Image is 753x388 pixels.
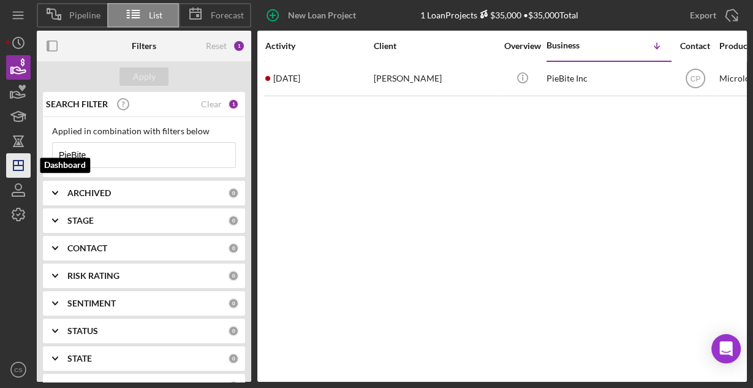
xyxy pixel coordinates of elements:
[374,41,496,51] div: Client
[206,41,227,51] div: Reset
[67,271,119,281] b: RISK RATING
[6,357,31,382] button: CS
[67,216,94,226] b: STAGE
[228,270,239,281] div: 0
[67,188,111,198] b: ARCHIVED
[69,10,100,20] span: Pipeline
[273,74,300,83] time: 2024-08-29 17:19
[52,126,236,136] div: Applied in combination with filters below
[201,99,222,109] div: Clear
[477,10,521,20] div: $35,000
[46,99,108,109] b: SEARCH FILTER
[672,41,718,51] div: Contact
[228,298,239,309] div: 0
[14,367,22,373] text: CS
[547,63,669,95] div: PieBite Inc
[133,67,156,86] div: Apply
[420,10,578,20] div: 1 Loan Projects • $35,000 Total
[257,3,368,28] button: New Loan Project
[67,326,98,336] b: STATUS
[547,40,608,50] div: Business
[690,3,716,28] div: Export
[228,243,239,254] div: 0
[67,243,107,253] b: CONTACT
[211,10,244,20] span: Forecast
[678,3,747,28] button: Export
[228,215,239,226] div: 0
[265,41,373,51] div: Activity
[288,3,356,28] div: New Loan Project
[711,334,741,363] div: Open Intercom Messenger
[228,99,239,110] div: 1
[149,10,162,20] span: List
[67,299,116,308] b: SENTIMENT
[374,63,496,95] div: [PERSON_NAME]
[67,354,92,363] b: STATE
[233,40,245,52] div: 1
[132,41,156,51] b: Filters
[228,353,239,364] div: 0
[228,188,239,199] div: 0
[690,75,700,83] text: CP
[228,325,239,337] div: 0
[499,41,545,51] div: Overview
[119,67,168,86] button: Apply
